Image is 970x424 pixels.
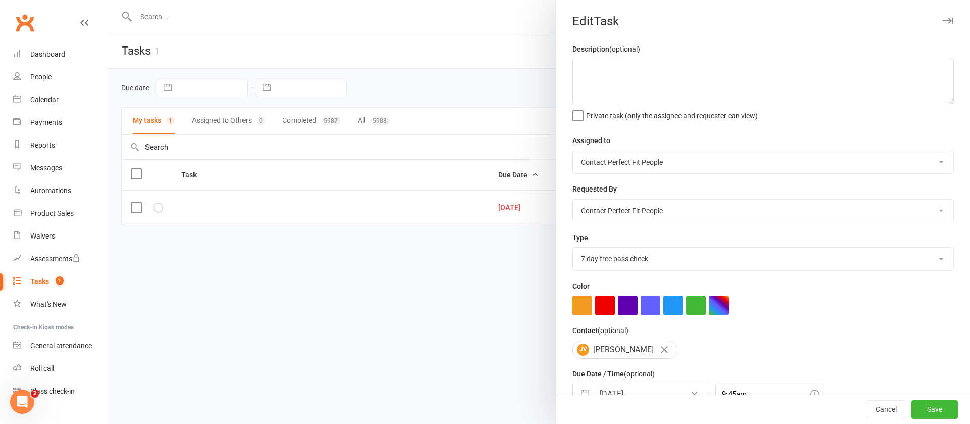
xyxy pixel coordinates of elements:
iframe: Intercom live chat [10,390,34,414]
span: JV [577,344,589,356]
a: Dashboard [13,43,107,66]
div: Payments [30,118,62,126]
div: General attendance [30,342,92,350]
div: Edit Task [556,14,970,28]
a: Payments [13,111,107,134]
label: Description [572,43,640,55]
button: Clear Date [686,385,703,404]
a: People [13,66,107,88]
label: Type [572,232,588,243]
a: General attendance kiosk mode [13,335,107,357]
div: Automations [30,186,71,195]
a: What's New [13,293,107,316]
a: Reports [13,134,107,157]
div: Roll call [30,364,54,372]
button: Cancel [867,401,905,419]
div: Messages [30,164,62,172]
button: Save [911,401,958,419]
small: (optional) [609,45,640,53]
div: Dashboard [30,50,65,58]
div: Calendar [30,96,59,104]
label: Requested By [572,183,617,195]
label: Contact [572,325,628,336]
div: [PERSON_NAME] [572,341,677,359]
label: Due Date / Time [572,368,655,380]
span: 2 [31,390,39,398]
small: (optional) [598,326,628,335]
a: Roll call [13,357,107,380]
div: Product Sales [30,209,74,217]
a: Tasks 1 [13,270,107,293]
a: Class kiosk mode [13,380,107,403]
div: What's New [30,300,67,308]
a: Waivers [13,225,107,248]
small: (optional) [624,370,655,378]
a: Calendar [13,88,107,111]
a: Assessments [13,248,107,270]
label: Assigned to [572,135,610,146]
div: People [30,73,52,81]
a: Product Sales [13,202,107,225]
span: 1 [56,276,64,285]
div: Class check-in [30,387,75,395]
a: Clubworx [12,10,37,35]
div: Tasks [30,277,49,286]
a: Automations [13,179,107,202]
label: Color [572,280,590,292]
div: Assessments [30,255,80,263]
div: Waivers [30,232,55,240]
span: Private task (only the assignee and requester can view) [586,108,758,120]
div: Reports [30,141,55,149]
a: Messages [13,157,107,179]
